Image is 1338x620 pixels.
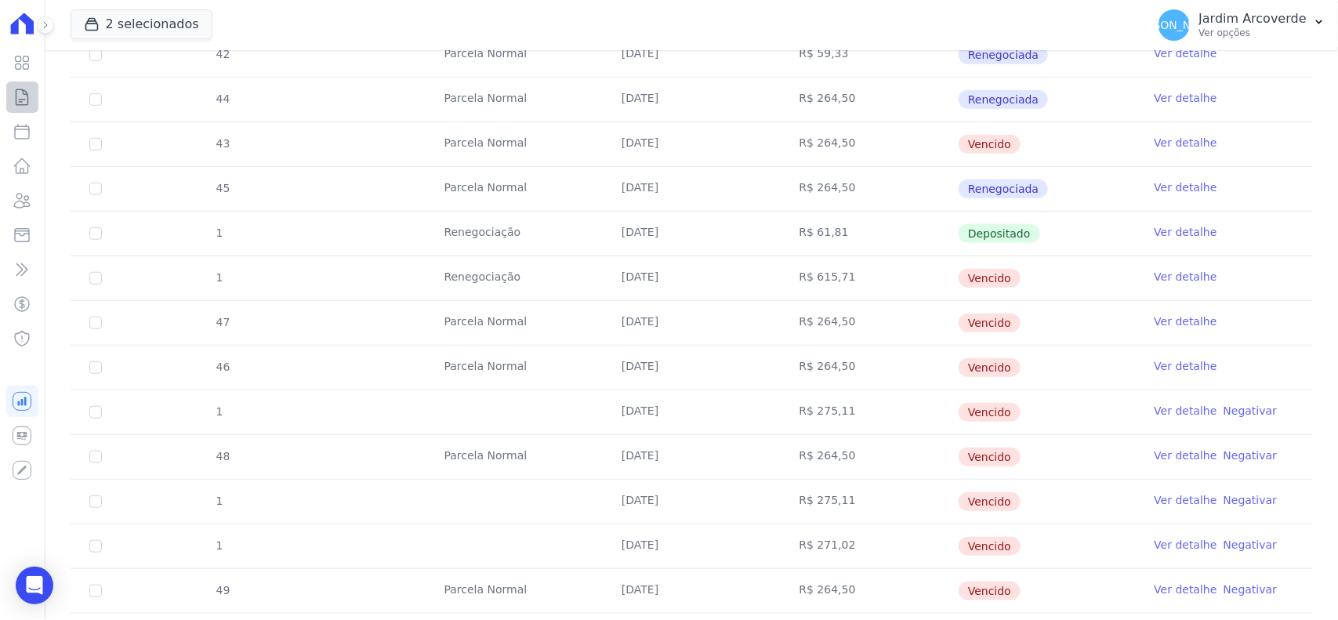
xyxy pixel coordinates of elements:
td: [DATE] [603,346,780,390]
span: 1 [215,495,223,507]
td: [DATE] [603,33,780,77]
button: 2 selecionados [71,9,212,39]
span: 46 [215,361,230,373]
td: R$ 275,11 [781,390,958,434]
a: Ver detalhe [1155,314,1217,329]
input: default [89,317,102,329]
span: Renegociada [959,179,1048,198]
a: Ver detalhe [1155,537,1217,553]
input: default [89,585,102,597]
td: R$ 264,50 [781,78,958,121]
span: Vencido [959,314,1021,332]
input: default [89,361,102,374]
td: Parcela Normal [426,78,603,121]
td: R$ 264,50 [781,346,958,390]
input: Só é possível selecionar pagamentos em aberto [89,49,102,61]
span: Vencido [959,135,1021,154]
input: default [89,495,102,508]
span: Vencido [959,537,1021,556]
span: 1 [215,405,223,418]
span: Renegociada [959,45,1048,64]
a: Negativar [1224,538,1278,551]
td: [DATE] [603,435,780,479]
span: Vencido [959,403,1021,422]
input: default [89,138,102,150]
span: 1 [215,271,223,284]
td: R$ 61,81 [781,212,958,256]
span: 1 [215,539,223,552]
button: [PERSON_NAME] Jardim Arcoverde Ver opções [1146,3,1338,47]
input: Só é possível selecionar pagamentos em aberto [89,183,102,195]
span: 1 [215,227,223,239]
td: R$ 264,50 [781,569,958,613]
td: R$ 275,11 [781,480,958,524]
td: [DATE] [603,122,780,166]
td: [DATE] [603,524,780,568]
td: Renegociação [426,256,603,300]
td: [DATE] [603,569,780,613]
a: Ver detalhe [1155,135,1217,150]
span: Depositado [959,224,1040,243]
span: Vencido [959,269,1021,288]
a: Ver detalhe [1155,224,1217,240]
td: [DATE] [603,212,780,256]
td: Parcela Normal [426,301,603,345]
td: Parcela Normal [426,435,603,479]
td: Parcela Normal [426,569,603,613]
span: 47 [215,316,230,328]
a: Ver detalhe [1155,90,1217,106]
a: Ver detalhe [1155,492,1217,508]
a: Negativar [1224,449,1278,462]
td: R$ 264,50 [781,435,958,479]
p: Ver opções [1199,27,1307,39]
input: default [89,272,102,285]
span: 48 [215,450,230,462]
td: R$ 264,50 [781,167,958,211]
td: R$ 271,02 [781,524,958,568]
input: default [89,540,102,553]
td: Parcela Normal [426,33,603,77]
span: [PERSON_NAME] [1128,20,1219,31]
input: default [89,406,102,419]
td: Parcela Normal [426,122,603,166]
input: default [89,451,102,463]
a: Ver detalhe [1155,358,1217,374]
span: Renegociada [959,90,1048,109]
a: Negativar [1224,404,1278,417]
span: Vencido [959,358,1021,377]
input: Só é possível selecionar pagamentos em aberto [89,93,102,106]
a: Ver detalhe [1155,582,1217,597]
td: [DATE] [603,167,780,211]
a: Ver detalhe [1155,45,1217,61]
td: R$ 264,50 [781,122,958,166]
span: 49 [215,584,230,596]
td: [DATE] [603,390,780,434]
span: 42 [215,48,230,60]
td: [DATE] [603,480,780,524]
div: Open Intercom Messenger [16,567,53,604]
a: Negativar [1224,494,1278,506]
input: Só é possível selecionar pagamentos em aberto [89,227,102,240]
td: R$ 264,50 [781,301,958,345]
span: 44 [215,92,230,105]
a: Ver detalhe [1155,448,1217,463]
p: Jardim Arcoverde [1199,11,1307,27]
td: Parcela Normal [426,167,603,211]
span: Vencido [959,492,1021,511]
a: Negativar [1224,583,1278,596]
td: Renegociação [426,212,603,256]
td: [DATE] [603,301,780,345]
span: Vencido [959,582,1021,600]
a: Ver detalhe [1155,179,1217,195]
span: 45 [215,182,230,194]
td: R$ 59,33 [781,33,958,77]
a: Ver detalhe [1155,403,1217,419]
td: [DATE] [603,78,780,121]
a: Ver detalhe [1155,269,1217,285]
td: R$ 615,71 [781,256,958,300]
span: Vencido [959,448,1021,466]
span: 43 [215,137,230,150]
td: Parcela Normal [426,346,603,390]
td: [DATE] [603,256,780,300]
